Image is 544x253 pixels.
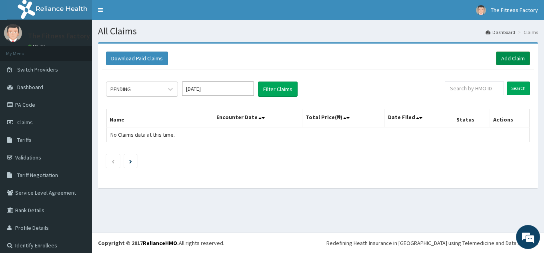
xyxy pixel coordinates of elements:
[92,233,544,253] footer: All rights reserved.
[111,157,115,165] a: Previous page
[182,82,254,96] input: Select Month and Year
[17,66,58,73] span: Switch Providers
[143,239,177,247] a: RelianceHMO
[28,44,47,49] a: Online
[106,52,168,65] button: Download Paid Claims
[129,157,132,165] a: Next page
[445,82,504,95] input: Search by HMO ID
[17,119,33,126] span: Claims
[17,84,43,91] span: Dashboard
[326,239,538,247] div: Redefining Heath Insurance in [GEOGRAPHIC_DATA] using Telemedicine and Data Science!
[453,109,490,127] th: Status
[486,29,515,36] a: Dashboard
[28,32,90,40] p: The Fitness Factory
[491,6,538,14] span: The Fitness Factory
[110,131,175,138] span: No Claims data at this time.
[476,5,486,15] img: User Image
[516,29,538,36] li: Claims
[213,109,302,127] th: Encounter Date
[385,109,453,127] th: Date Filed
[496,52,530,65] a: Add Claim
[98,26,538,36] h1: All Claims
[17,171,58,179] span: Tariff Negotiation
[302,109,385,127] th: Total Price(₦)
[507,82,530,95] input: Search
[17,136,32,143] span: Tariffs
[98,239,179,247] strong: Copyright © 2017 .
[258,82,298,97] button: Filter Claims
[106,109,213,127] th: Name
[110,85,131,93] div: PENDING
[490,109,530,127] th: Actions
[4,24,22,42] img: User Image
